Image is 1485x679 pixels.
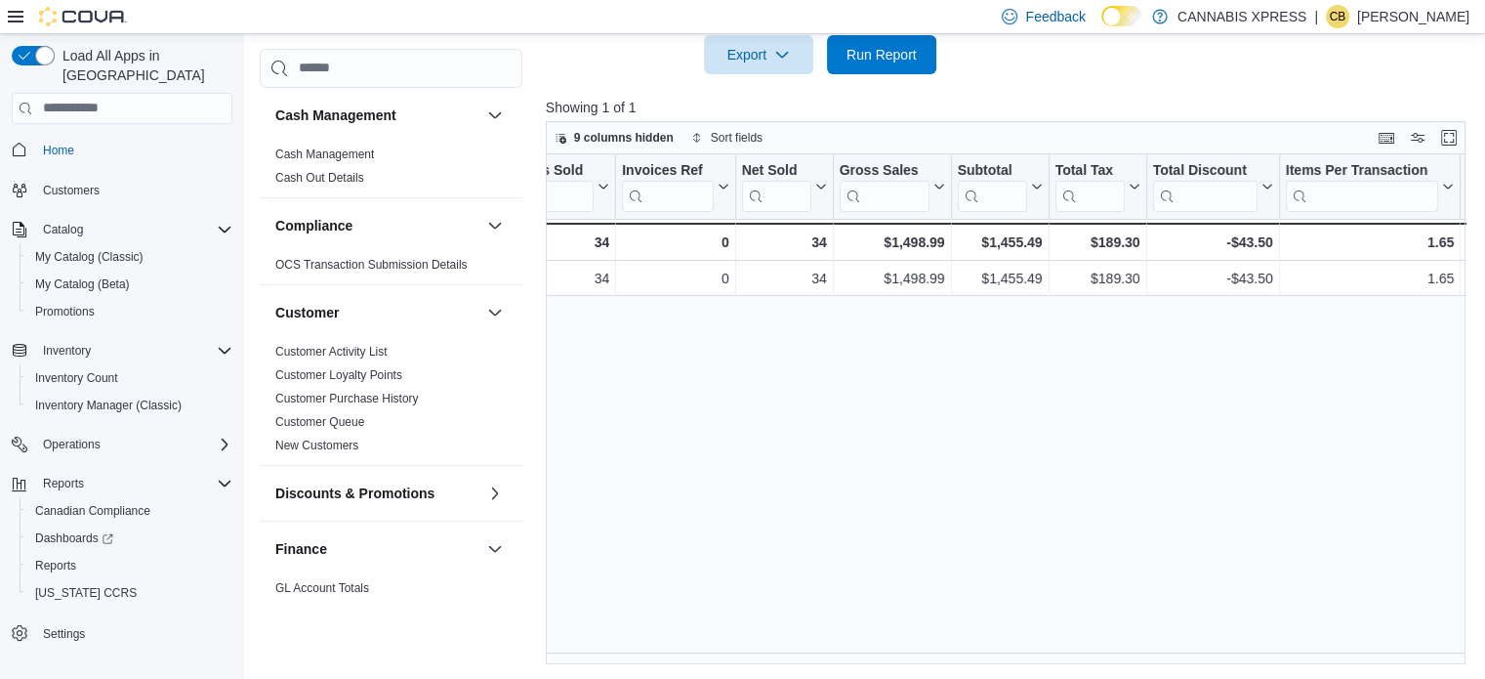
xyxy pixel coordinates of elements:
[840,267,945,290] div: $1,498.99
[27,499,158,523] a: Canadian Compliance
[35,622,93,646] a: Settings
[495,231,609,254] div: 34
[275,391,419,406] span: Customer Purchase History
[27,273,138,296] a: My Catalog (Beta)
[27,499,232,523] span: Canadian Compliance
[275,345,388,359] a: Customer Activity List
[275,415,364,429] a: Customer Queue
[622,161,713,211] div: Invoices Ref
[275,303,479,322] button: Customer
[483,301,507,324] button: Customer
[1326,5,1349,28] div: Christine Baker
[35,433,108,456] button: Operations
[35,620,232,645] span: Settings
[39,7,127,26] img: Cova
[1286,161,1439,180] div: Items Per Transaction
[495,267,609,290] div: 34
[622,161,713,180] div: Invoices Ref
[275,580,369,596] span: GL Account Totals
[839,161,928,211] div: Gross Sales
[27,366,232,390] span: Inventory Count
[35,339,99,362] button: Inventory
[27,581,144,605] a: [US_STATE] CCRS
[35,370,118,386] span: Inventory Count
[483,537,507,561] button: Finance
[20,364,240,392] button: Inventory Count
[275,392,419,405] a: Customer Purchase History
[1054,161,1124,211] div: Total Tax
[260,340,522,465] div: Customer
[4,216,240,243] button: Catalog
[20,298,240,325] button: Promotions
[4,337,240,364] button: Inventory
[27,394,189,417] a: Inventory Manager (Classic)
[1101,6,1142,26] input: Dark Mode
[260,143,522,197] div: Cash Management
[957,161,1042,211] button: Subtotal
[35,398,182,413] span: Inventory Manager (Classic)
[43,626,85,642] span: Settings
[275,303,339,322] h3: Customer
[957,161,1026,180] div: Subtotal
[1152,161,1272,211] button: Total Discount
[275,368,402,382] a: Customer Loyalty Points
[35,503,150,519] span: Canadian Compliance
[35,472,92,495] button: Reports
[839,161,928,180] div: Gross Sales
[1101,26,1102,27] span: Dark Mode
[1330,5,1346,28] span: CB
[43,476,84,491] span: Reports
[275,171,364,185] a: Cash Out Details
[20,271,240,298] button: My Catalog (Beta)
[27,245,232,269] span: My Catalog (Classic)
[35,433,232,456] span: Operations
[574,130,674,146] span: 9 columns hidden
[35,530,113,546] span: Dashboards
[20,497,240,525] button: Canadian Compliance
[27,554,84,577] a: Reports
[1406,126,1429,149] button: Display options
[483,482,507,505] button: Discounts & Promotions
[704,35,813,74] button: Export
[275,216,352,235] h3: Compliance
[275,257,468,273] span: OCS Transaction Submission Details
[260,576,522,631] div: Finance
[275,258,468,272] a: OCS Transaction Submission Details
[27,581,232,605] span: Washington CCRS
[1152,231,1272,254] div: -$43.50
[483,214,507,237] button: Compliance
[546,98,1475,117] p: Showing 1 of 1
[275,170,364,186] span: Cash Out Details
[35,249,144,265] span: My Catalog (Classic)
[27,300,103,323] a: Promotions
[35,178,232,202] span: Customers
[1286,161,1455,211] button: Items Per Transaction
[20,552,240,579] button: Reports
[260,253,522,284] div: Compliance
[1054,161,1139,211] button: Total Tax
[35,218,232,241] span: Catalog
[27,527,121,550] a: Dashboards
[35,472,232,495] span: Reports
[827,35,936,74] button: Run Report
[839,231,944,254] div: $1,498.99
[27,245,151,269] a: My Catalog (Classic)
[20,579,240,607] button: [US_STATE] CCRS
[35,339,232,362] span: Inventory
[4,431,240,458] button: Operations
[741,161,810,211] div: Net Sold
[20,525,240,552] a: Dashboards
[275,106,479,125] button: Cash Management
[1054,231,1139,254] div: $189.30
[4,176,240,204] button: Customers
[43,343,91,359] span: Inventory
[275,148,374,161] a: Cash Management
[839,161,944,211] button: Gross Sales
[957,231,1042,254] div: $1,455.49
[43,222,83,237] span: Catalog
[683,126,770,149] button: Sort fields
[35,304,95,319] span: Promotions
[27,527,232,550] span: Dashboards
[716,35,802,74] span: Export
[27,300,232,323] span: Promotions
